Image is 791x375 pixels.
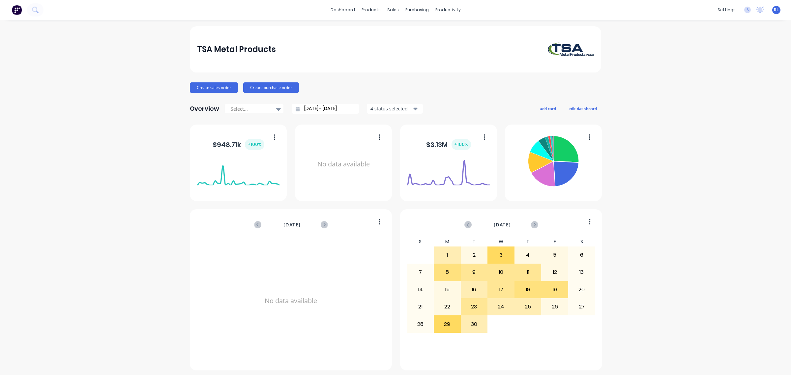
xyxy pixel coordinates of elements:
[407,299,434,315] div: 21
[461,299,487,315] div: 23
[461,264,487,280] div: 9
[434,299,460,315] div: 22
[434,316,460,332] div: 29
[461,237,488,246] div: T
[407,264,434,280] div: 7
[243,82,299,93] button: Create purchase order
[488,281,514,298] div: 17
[542,281,568,298] div: 19
[487,237,514,246] div: W
[245,139,264,150] div: + 100 %
[569,299,595,315] div: 27
[434,281,460,298] div: 15
[515,264,541,280] div: 11
[302,133,385,195] div: No data available
[432,5,464,15] div: productivity
[774,7,779,13] span: RL
[569,264,595,280] div: 13
[494,221,511,228] span: [DATE]
[190,82,238,93] button: Create sales order
[190,102,219,115] div: Overview
[197,237,385,365] div: No data available
[434,247,460,263] div: 1
[488,247,514,263] div: 3
[488,264,514,280] div: 10
[213,139,264,150] div: $ 948.71k
[542,247,568,263] div: 5
[541,237,568,246] div: F
[564,104,601,113] button: edit dashboard
[542,299,568,315] div: 26
[568,237,595,246] div: S
[514,237,542,246] div: T
[283,221,301,228] span: [DATE]
[452,139,471,150] div: + 100 %
[461,281,487,298] div: 16
[407,316,434,332] div: 28
[515,247,541,263] div: 4
[12,5,22,15] img: Factory
[569,281,595,298] div: 20
[370,105,412,112] div: 4 status selected
[197,43,276,56] div: TSA Metal Products
[327,5,358,15] a: dashboard
[548,43,594,56] img: TSA Metal Products
[461,247,487,263] div: 2
[714,5,739,15] div: settings
[515,299,541,315] div: 25
[488,299,514,315] div: 24
[461,316,487,332] div: 30
[434,237,461,246] div: M
[358,5,384,15] div: products
[402,5,432,15] div: purchasing
[434,264,460,280] div: 8
[426,139,471,150] div: $ 3.13M
[515,281,541,298] div: 18
[407,281,434,298] div: 14
[569,247,595,263] div: 6
[384,5,402,15] div: sales
[407,237,434,246] div: S
[367,104,423,114] button: 4 status selected
[542,264,568,280] div: 12
[536,104,560,113] button: add card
